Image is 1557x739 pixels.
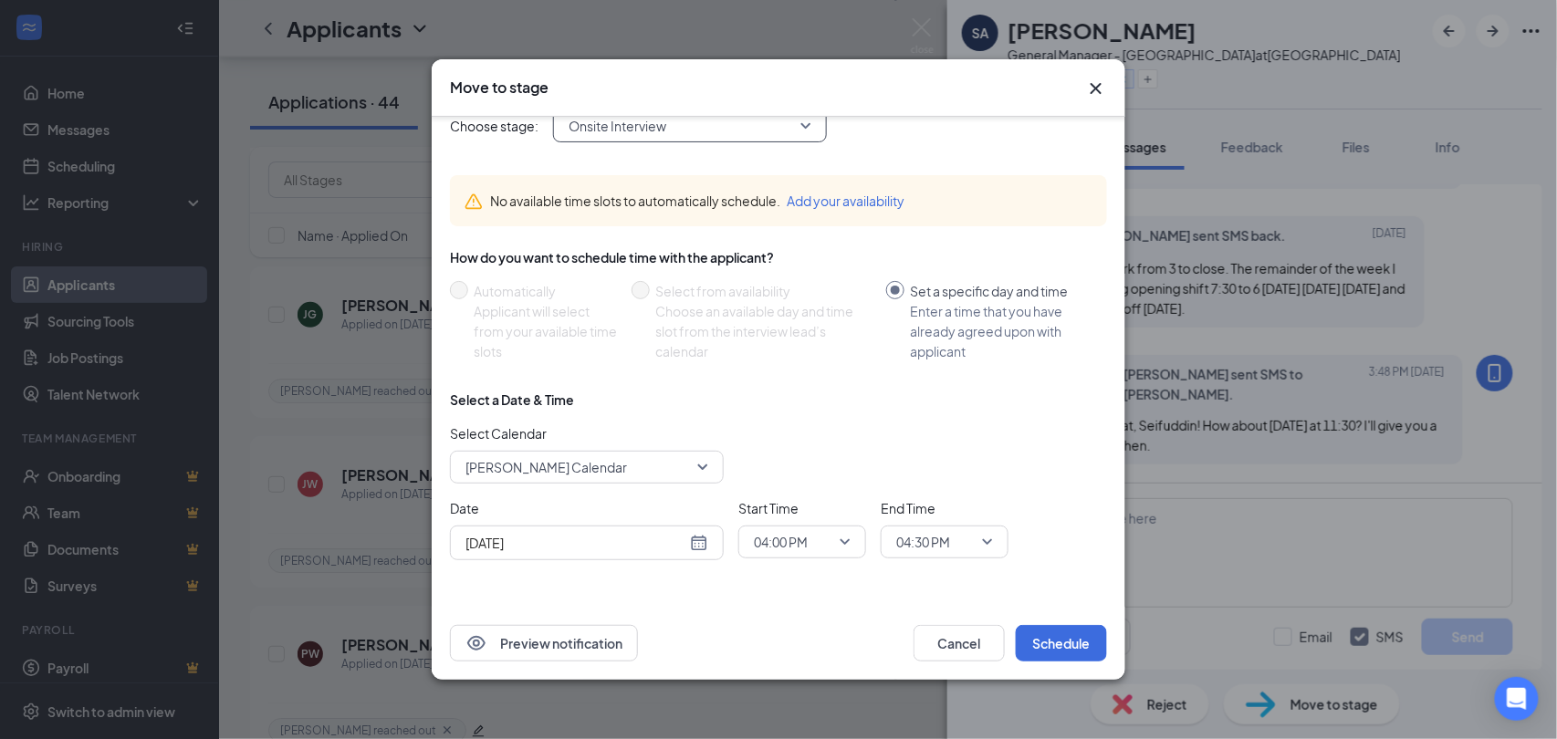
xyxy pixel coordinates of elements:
[655,301,872,361] div: Choose an available day and time slot from the interview lead’s calendar
[465,453,627,481] span: [PERSON_NAME] Calendar
[450,78,549,98] h3: Move to stage
[450,498,724,518] span: Date
[465,533,686,553] input: Aug 26, 2025
[450,423,724,443] span: Select Calendar
[450,390,574,409] div: Select a Date & Time
[1085,78,1107,99] svg: Cross
[450,116,538,136] span: Choose stage:
[896,528,950,556] span: 04:30 PM
[1495,677,1539,721] div: Open Intercom Messenger
[465,632,487,654] svg: Eye
[787,191,904,211] button: Add your availability
[450,625,638,661] button: EyePreview notification
[450,248,1107,266] div: How do you want to schedule time with the applicant?
[1016,625,1107,661] button: Schedule
[465,193,483,211] svg: Warning
[474,281,617,301] div: Automatically
[738,498,866,518] span: Start Time
[881,498,1008,518] span: End Time
[569,112,666,140] span: Onsite Interview
[910,281,1092,301] div: Set a specific day and time
[1085,78,1107,99] button: Close
[754,528,808,556] span: 04:00 PM
[914,625,1005,661] button: Cancel
[490,191,1092,211] div: No available time slots to automatically schedule.
[655,281,872,301] div: Select from availability
[910,301,1092,361] div: Enter a time that you have already agreed upon with applicant
[474,301,617,361] div: Applicant will select from your available time slots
